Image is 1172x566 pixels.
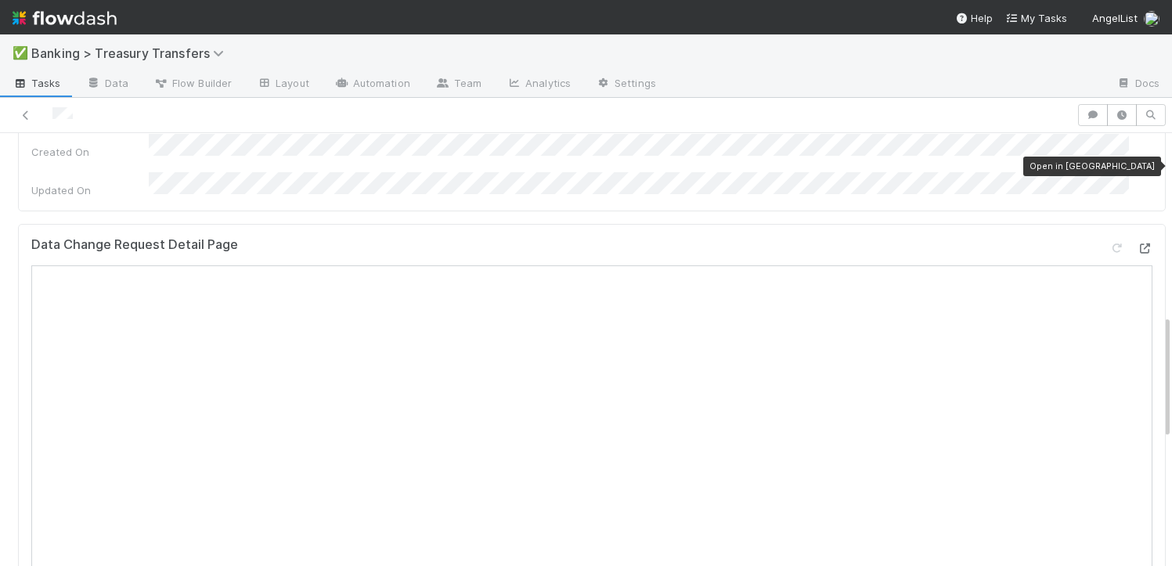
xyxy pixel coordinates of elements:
span: Flow Builder [153,75,232,91]
img: logo-inverted-e16ddd16eac7371096b0.svg [13,5,117,31]
a: Team [423,72,494,97]
a: My Tasks [1005,10,1067,26]
span: Banking > Treasury Transfers [31,45,232,61]
span: ✅ [13,46,28,59]
a: Automation [322,72,423,97]
span: Tasks [13,75,61,91]
a: Analytics [494,72,583,97]
div: Updated On [31,182,149,198]
div: Created On [31,144,149,160]
a: Flow Builder [141,72,244,97]
h5: Data Change Request Detail Page [31,237,238,253]
span: My Tasks [1005,12,1067,24]
a: Docs [1104,72,1172,97]
a: Layout [244,72,322,97]
span: AngelList [1092,12,1138,24]
a: Data [74,72,141,97]
img: avatar_e7d5656d-bda2-4d83-89d6-b6f9721f96bd.png [1144,11,1159,27]
a: Settings [583,72,669,97]
div: Help [955,10,993,26]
